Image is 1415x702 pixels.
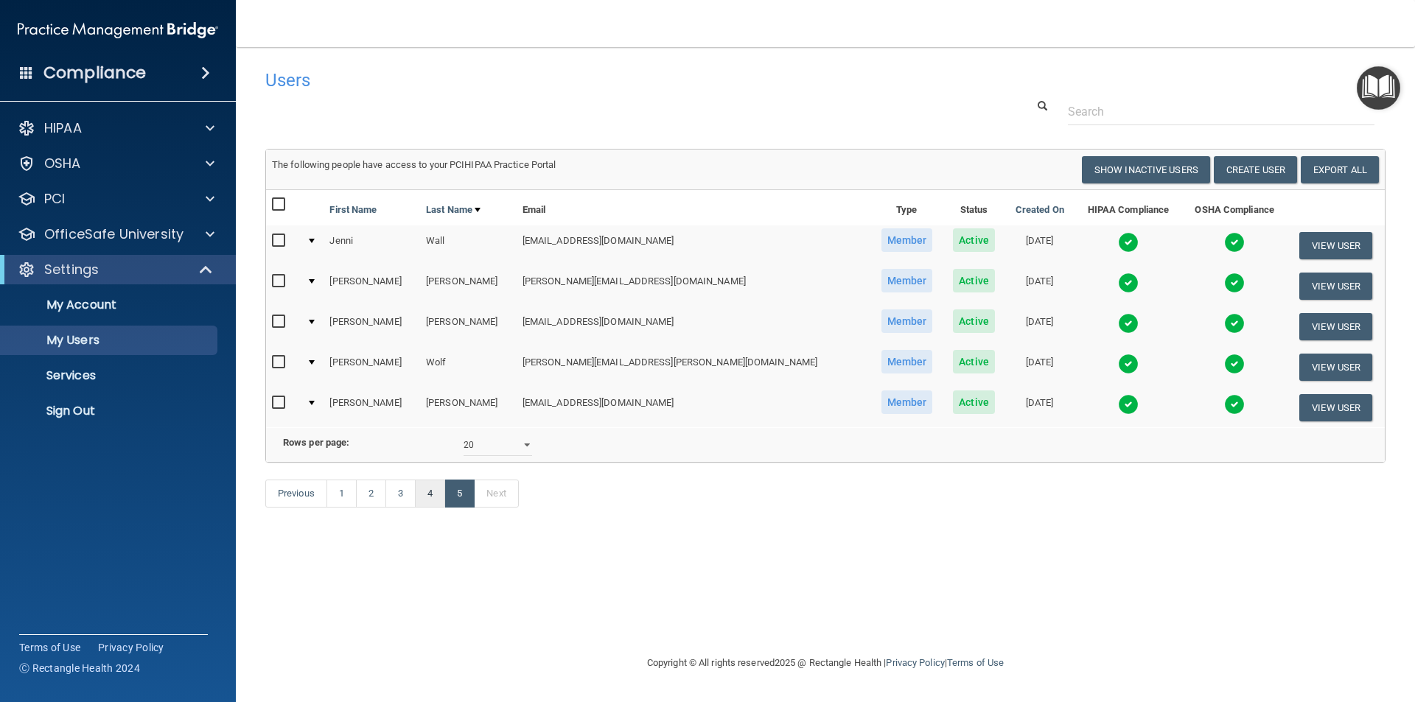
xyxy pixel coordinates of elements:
[1016,201,1064,219] a: Created On
[18,225,214,243] a: OfficeSafe University
[1005,387,1075,427] td: [DATE]
[1082,156,1210,183] button: Show Inactive Users
[881,228,933,252] span: Member
[10,333,211,348] p: My Users
[517,266,870,306] td: [PERSON_NAME][EMAIL_ADDRESS][DOMAIN_NAME]
[1068,98,1374,125] input: Search
[426,201,481,219] a: Last Name
[420,387,517,427] td: [PERSON_NAME]
[1005,225,1075,266] td: [DATE]
[44,155,81,172] p: OSHA
[1299,313,1372,340] button: View User
[324,225,420,266] td: Jenni
[953,269,995,292] span: Active
[10,368,211,383] p: Services
[1118,313,1139,334] img: tick.e7d51cea.svg
[1118,232,1139,253] img: tick.e7d51cea.svg
[1357,66,1400,110] button: Open Resource Center
[1224,354,1245,374] img: tick.e7d51cea.svg
[324,266,420,306] td: [PERSON_NAME]
[1005,266,1075,306] td: [DATE]
[881,350,933,373] span: Member
[556,639,1094,687] div: Copyright © All rights reserved 2025 @ Rectangle Health | |
[415,480,445,508] a: 4
[1118,273,1139,293] img: tick.e7d51cea.svg
[517,190,870,225] th: Email
[881,309,933,333] span: Member
[10,298,211,312] p: My Account
[18,119,214,137] a: HIPAA
[420,347,517,387] td: Wolf
[517,225,870,266] td: [EMAIL_ADDRESS][DOMAIN_NAME]
[517,387,870,427] td: [EMAIL_ADDRESS][DOMAIN_NAME]
[1118,354,1139,374] img: tick.e7d51cea.svg
[881,390,933,414] span: Member
[44,261,99,278] p: Settings
[886,657,944,668] a: Privacy Policy
[43,63,146,83] h4: Compliance
[98,640,164,655] a: Privacy Policy
[44,225,184,243] p: OfficeSafe University
[385,480,416,508] a: 3
[19,661,140,675] span: Ⓒ Rectangle Health 2024
[1224,313,1245,334] img: tick.e7d51cea.svg
[283,437,349,448] b: Rows per page:
[953,309,995,333] span: Active
[272,159,556,170] span: The following people have access to your PCIHIPAA Practice Portal
[44,119,82,137] p: HIPAA
[953,228,995,252] span: Active
[10,404,211,418] p: Sign Out
[329,201,377,219] a: First Name
[517,347,870,387] td: [PERSON_NAME][EMAIL_ADDRESS][PERSON_NAME][DOMAIN_NAME]
[18,15,218,45] img: PMB logo
[420,266,517,306] td: [PERSON_NAME]
[881,269,933,292] span: Member
[1301,156,1379,183] a: Export All
[474,480,518,508] a: Next
[1182,190,1287,225] th: OSHA Compliance
[326,480,357,508] a: 1
[947,657,1004,668] a: Terms of Use
[870,190,943,225] th: Type
[1224,273,1245,293] img: tick.e7d51cea.svg
[1005,347,1075,387] td: [DATE]
[324,387,420,427] td: [PERSON_NAME]
[356,480,386,508] a: 2
[1299,394,1372,421] button: View User
[44,190,65,208] p: PCI
[1299,354,1372,381] button: View User
[265,480,327,508] a: Previous
[1224,394,1245,415] img: tick.e7d51cea.svg
[444,480,475,508] a: 5
[265,71,909,90] h4: Users
[18,190,214,208] a: PCI
[517,306,870,347] td: [EMAIL_ADDRESS][DOMAIN_NAME]
[953,390,995,414] span: Active
[1118,394,1139,415] img: tick.e7d51cea.svg
[1299,273,1372,300] button: View User
[420,306,517,347] td: [PERSON_NAME]
[1214,156,1297,183] button: Create User
[1299,232,1372,259] button: View User
[1224,232,1245,253] img: tick.e7d51cea.svg
[18,155,214,172] a: OSHA
[943,190,1005,225] th: Status
[1005,306,1075,347] td: [DATE]
[324,306,420,347] td: [PERSON_NAME]
[953,350,995,373] span: Active
[324,347,420,387] td: [PERSON_NAME]
[18,261,214,278] a: Settings
[420,225,517,266] td: Wall
[1075,190,1182,225] th: HIPAA Compliance
[19,640,80,655] a: Terms of Use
